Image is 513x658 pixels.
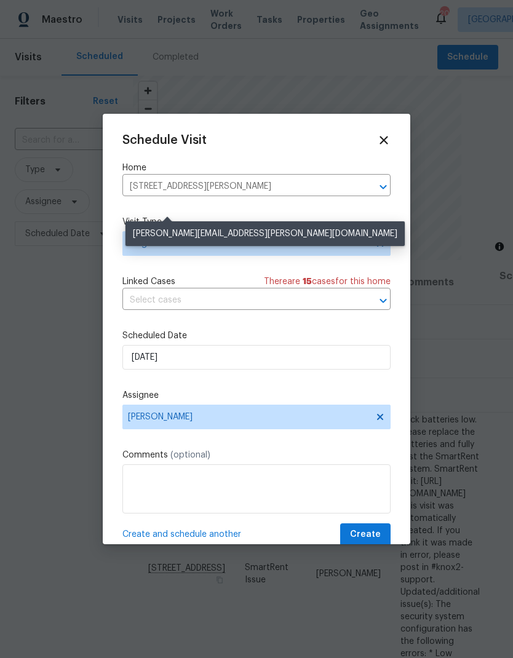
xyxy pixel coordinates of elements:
input: Select cases [122,291,356,310]
span: There are case s for this home [264,275,391,288]
button: Create [340,523,391,546]
input: Enter in an address [122,177,356,196]
span: Create and schedule another [122,528,241,541]
label: Scheduled Date [122,330,391,342]
span: 15 [303,277,312,286]
span: (optional) [170,451,210,459]
span: [PERSON_NAME] [128,412,369,422]
input: M/D/YYYY [122,345,391,370]
span: Create [350,527,381,542]
button: Open [375,178,392,196]
div: [PERSON_NAME][EMAIL_ADDRESS][PERSON_NAME][DOMAIN_NAME] [125,221,405,246]
label: Assignee [122,389,391,402]
span: Close [377,133,391,147]
span: Schedule Visit [122,134,207,146]
label: Visit Type [122,216,391,228]
label: Home [122,162,391,174]
label: Comments [122,449,391,461]
button: Open [375,292,392,309]
span: Linked Cases [122,275,175,288]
